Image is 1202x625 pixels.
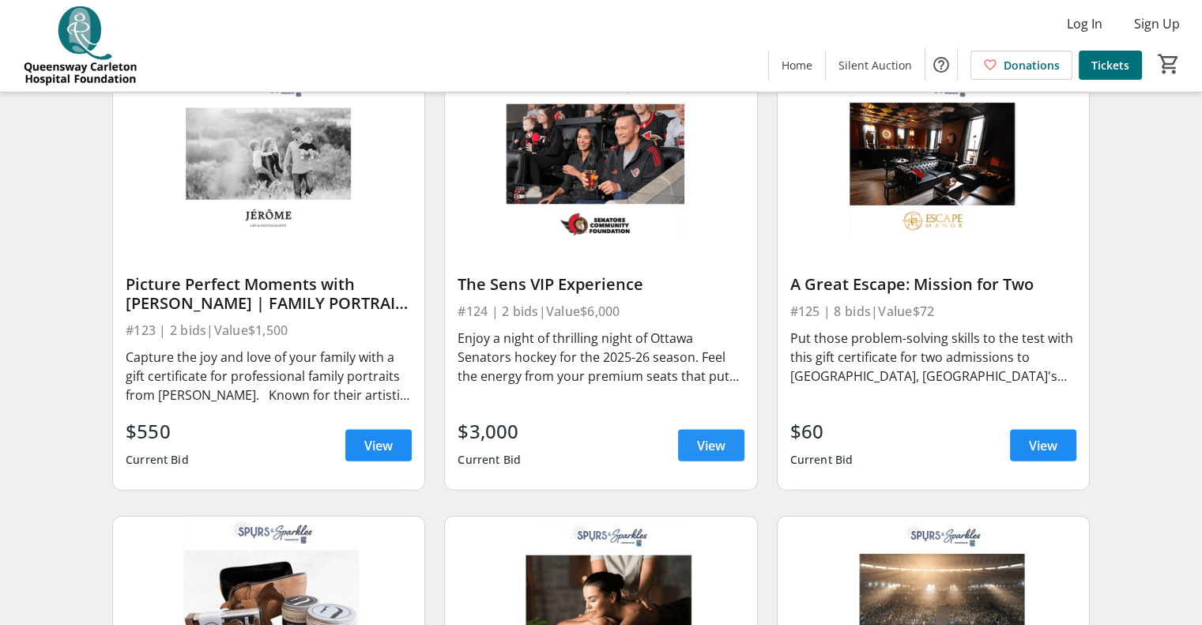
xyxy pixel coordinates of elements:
[1054,11,1115,36] button: Log In
[458,329,744,386] div: Enjoy a night of thrilling night of Ottawa Senators hockey for the 2025-26 season. Feel the energ...
[126,446,189,474] div: Current Bid
[458,446,521,474] div: Current Bid
[126,319,412,341] div: #123 | 2 bids | Value $1,500
[458,275,744,294] div: The Sens VIP Experience
[678,430,744,461] a: View
[126,275,412,313] div: Picture Perfect Moments with [PERSON_NAME] | FAMILY PORTRAIT SESSION
[769,51,825,80] a: Home
[1029,436,1057,455] span: View
[790,417,853,446] div: $60
[458,300,744,322] div: #124 | 2 bids | Value $6,000
[458,417,521,446] div: $3,000
[1079,51,1142,80] a: Tickets
[790,329,1076,386] div: Put those problem-solving skills to the test with this gift certificate for two admissions to [GE...
[790,300,1076,322] div: #125 | 8 bids | Value $72
[1121,11,1193,36] button: Sign Up
[782,57,812,73] span: Home
[1155,50,1183,78] button: Cart
[790,275,1076,294] div: A Great Escape: Mission for Two
[778,66,1089,242] img: A Great Escape: Mission for Two
[1134,14,1180,33] span: Sign Up
[126,348,412,405] div: Capture the joy and love of your family with a gift certificate for professional family portraits...
[1004,57,1060,73] span: Donations
[445,66,756,242] img: The Sens VIP Experience
[364,436,393,455] span: View
[790,446,853,474] div: Current Bid
[345,430,412,461] a: View
[113,66,424,242] img: Picture Perfect Moments with Jerome Art | FAMILY PORTRAIT SESSION
[970,51,1072,80] a: Donations
[1010,430,1076,461] a: View
[1091,57,1129,73] span: Tickets
[1067,14,1102,33] span: Log In
[9,6,150,85] img: QCH Foundation's Logo
[826,51,925,80] a: Silent Auction
[925,49,957,81] button: Help
[838,57,912,73] span: Silent Auction
[126,417,189,446] div: $550
[697,436,725,455] span: View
